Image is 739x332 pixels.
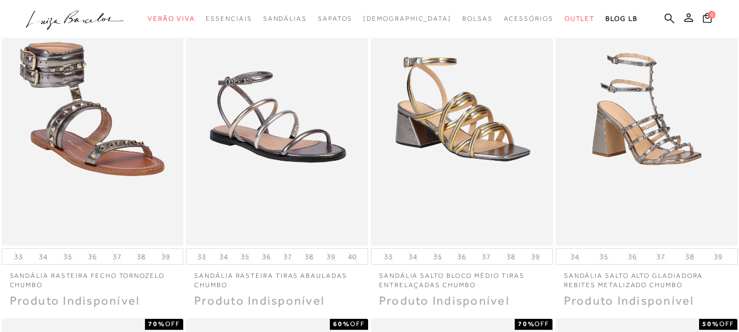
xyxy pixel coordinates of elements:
[216,252,231,262] button: 34
[345,252,360,262] button: 40
[333,320,350,328] strong: 60%
[504,15,554,22] span: Acessórios
[653,252,668,262] button: 37
[165,320,180,328] span: OFF
[556,265,738,290] a: SANDÁLIA SALTO ALTO GLADIADORA REBITES METALIZADO CHUMBO
[606,15,637,22] span: BLOG LB
[148,15,195,22] span: Verão Viva
[379,294,510,307] span: Produto Indisponível
[528,252,543,262] button: 39
[11,252,26,262] button: 33
[263,9,307,29] a: categoryNavScreenReaderText
[206,15,252,22] span: Essenciais
[708,11,715,19] span: 0
[363,9,451,29] a: noSubCategoriesText
[148,320,165,328] strong: 70%
[318,15,352,22] span: Sapatos
[323,252,339,262] button: 39
[700,12,715,27] button: 0
[504,9,554,29] a: categoryNavScreenReaderText
[2,265,184,290] a: Sandália rasteira fecho tornozelo chumbo
[194,252,210,262] button: 33
[60,252,75,262] button: 35
[454,252,469,262] button: 36
[158,252,173,262] button: 39
[606,9,637,29] a: BLOG LB
[350,320,365,328] span: OFF
[518,320,535,328] strong: 70%
[206,9,252,29] a: categoryNavScreenReaderText
[682,252,697,262] button: 38
[565,15,595,22] span: Outlet
[567,252,583,262] button: 34
[381,252,396,262] button: 33
[479,252,494,262] button: 37
[625,252,640,262] button: 36
[186,265,368,290] a: Sandália rasteira tiras abauladas chumbo
[301,252,317,262] button: 38
[462,9,493,29] a: categoryNavScreenReaderText
[430,252,445,262] button: 35
[263,15,307,22] span: Sandálias
[462,15,493,22] span: Bolsas
[719,320,734,328] span: OFF
[534,320,549,328] span: OFF
[280,252,295,262] button: 37
[133,252,149,262] button: 38
[503,252,519,262] button: 38
[318,9,352,29] a: categoryNavScreenReaderText
[405,252,421,262] button: 34
[565,9,595,29] a: categoryNavScreenReaderText
[194,294,325,307] span: Produto Indisponível
[85,252,100,262] button: 36
[564,294,695,307] span: Produto Indisponível
[237,252,253,262] button: 35
[702,320,719,328] strong: 50%
[596,252,612,262] button: 35
[371,265,553,290] a: SANDÁLIA SALTO BLOCO MÉDIO TIRAS ENTRELAÇADAS CHUMBO
[259,252,274,262] button: 36
[363,15,451,22] span: [DEMOGRAPHIC_DATA]
[148,9,195,29] a: categoryNavScreenReaderText
[10,294,141,307] span: Produto Indisponível
[36,252,51,262] button: 34
[109,252,125,262] button: 37
[711,252,726,262] button: 39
